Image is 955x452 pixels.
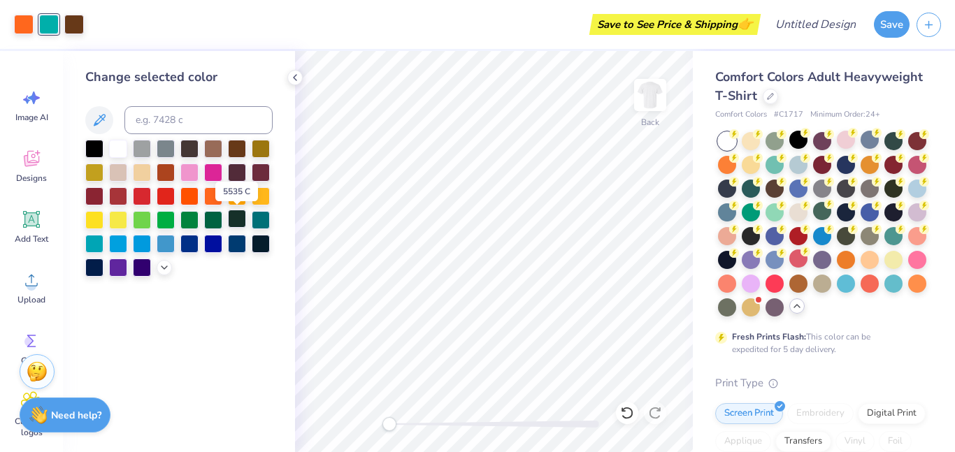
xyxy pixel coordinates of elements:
div: Foil [879,431,912,452]
div: Print Type [715,375,927,391]
div: Accessibility label [382,417,396,431]
span: Add Text [15,233,48,245]
span: 👉 [738,15,753,32]
input: e.g. 7428 c [124,106,273,134]
div: This color can be expedited for 5 day delivery. [732,330,904,356]
strong: Need help? [51,409,101,422]
div: Screen Print [715,403,783,424]
div: Back [641,116,659,129]
span: Designs [16,173,47,184]
img: Back [636,81,664,109]
span: Minimum Order: 24 + [810,109,880,121]
span: Clipart & logos [8,416,55,438]
span: Upload [17,294,45,305]
div: Digital Print [858,403,926,424]
strong: Fresh Prints Flash: [732,331,806,342]
div: Vinyl [835,431,875,452]
input: Untitled Design [764,10,867,38]
button: Save [874,11,910,38]
div: Transfers [775,431,831,452]
span: Comfort Colors Adult Heavyweight T-Shirt [715,68,923,104]
span: Comfort Colors [715,109,767,121]
span: # C1717 [774,109,803,121]
div: Applique [715,431,771,452]
div: Save to See Price & Shipping [593,14,757,35]
div: Embroidery [787,403,854,424]
div: 5535 C [215,182,258,201]
span: Image AI [15,112,48,123]
div: Change selected color [85,68,273,87]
